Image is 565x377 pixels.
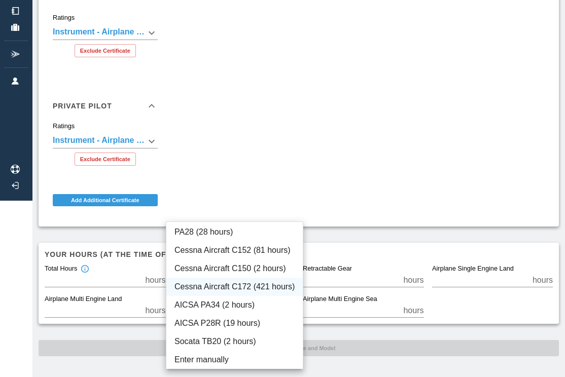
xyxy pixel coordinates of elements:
[166,351,303,369] li: Enter manually
[166,259,303,278] li: Cessna Aircraft C150 (2 hours)
[166,241,303,259] li: Cessna Aircraft C152 (81 hours)
[166,332,303,351] li: Socata TB20 (2 hours)
[166,223,303,241] li: PA28 (28 hours)
[166,314,303,332] li: AICSA P28R (19 hours)
[166,296,303,314] li: AICSA PA34 (2 hours)
[166,278,303,296] li: Cessna Aircraft C172 (421 hours)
